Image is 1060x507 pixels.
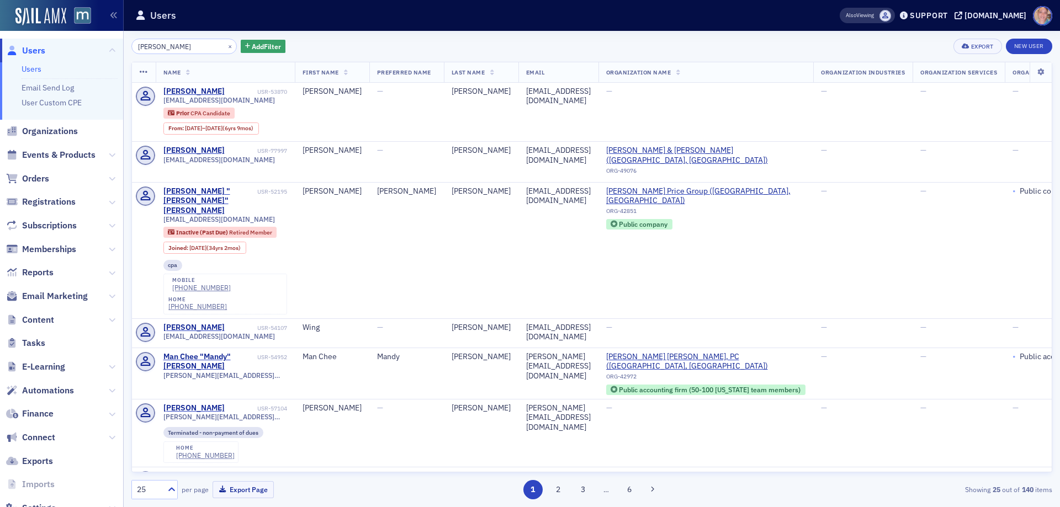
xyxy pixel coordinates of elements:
span: — [821,322,827,332]
div: ORG-49076 [606,167,806,178]
a: [PHONE_NUMBER] [168,302,227,311]
label: per page [182,484,209,494]
a: Automations [6,385,74,397]
button: 1 [523,480,543,499]
div: From: 2013-09-20 00:00:00 [163,122,259,135]
div: Prior: Prior: CPA Candidate [163,108,235,119]
span: CPA Candidate [190,109,230,117]
div: Public company [606,219,673,230]
span: • [1013,186,1016,196]
span: — [1013,403,1019,413]
span: [EMAIL_ADDRESS][DOMAIN_NAME] [163,96,275,104]
div: Inactive (Past Due): Inactive (Past Due): Retired Member [163,227,277,238]
a: Orders [6,173,49,185]
div: [PERSON_NAME][EMAIL_ADDRESS][DOMAIN_NAME] [526,352,591,381]
div: Public accounting firm (50-100 Maryland team members) [606,385,806,395]
button: Export Page [213,481,274,498]
span: Scholl & Lybrook (Essex, MD) [606,146,806,165]
span: — [1013,86,1019,96]
div: USR-52195 [257,188,287,195]
div: Man Chee [303,352,362,362]
span: • [1013,352,1016,362]
span: Profile [1033,6,1052,25]
a: Reports [6,266,54,279]
a: [PERSON_NAME] [163,146,225,156]
div: [PERSON_NAME] [163,471,225,481]
a: [PHONE_NUMBER] [176,451,235,460]
span: Events & Products [22,149,96,161]
div: USR-53870 [226,88,287,95]
a: Man Chee "Mandy" [PERSON_NAME] [163,352,256,371]
span: — [920,145,926,155]
a: Prior CPA Candidate [168,109,230,116]
div: [EMAIL_ADDRESS][DOMAIN_NAME] [526,471,591,490]
span: [DATE] [205,124,222,132]
a: User Custom CPE [22,98,82,108]
a: [PERSON_NAME] [163,403,225,413]
div: – (6yrs 9mos) [185,125,253,132]
span: [EMAIL_ADDRESS][DOMAIN_NAME] [163,215,275,223]
div: [EMAIL_ADDRESS][DOMAIN_NAME] [526,87,591,106]
div: Showing out of items [753,484,1052,494]
a: Registrations [6,196,76,208]
a: [PERSON_NAME] [163,87,225,97]
h1: Users [150,9,176,22]
span: Justin Chase [879,10,891,22]
div: Support [910,10,948,20]
div: [PERSON_NAME] [452,471,511,481]
span: Automations [22,385,74,397]
span: Orders [22,173,49,185]
span: Preferred Name [377,68,431,76]
a: [PERSON_NAME] & [PERSON_NAME] ([GEOGRAPHIC_DATA], [GEOGRAPHIC_DATA]) [606,146,806,165]
div: Terminated - non-payment of dues [163,427,264,438]
a: Tasks [6,337,45,349]
span: — [606,403,612,413]
span: — [606,86,612,96]
span: — [606,471,612,481]
div: home [168,296,227,303]
div: [PERSON_NAME] [303,87,362,97]
a: [PHONE_NUMBER] [172,284,231,292]
a: Events & Products [6,149,96,161]
span: Snyder Cohn, PC (Rockville, MD) [606,352,806,371]
a: Email Send Log [22,83,74,93]
span: Connect [22,431,55,444]
div: Also [846,12,856,19]
div: USR-77997 [226,147,287,154]
span: — [920,471,926,481]
div: Joined: 1991-06-27 00:00:00 [163,242,246,254]
span: Add Filter [252,41,281,51]
span: — [821,403,827,413]
div: USR-54952 [257,354,287,361]
span: — [377,145,383,155]
span: — [920,351,926,361]
a: Memberships [6,243,76,255]
span: Viewing [846,12,874,19]
span: Subscriptions [22,220,77,232]
a: [PERSON_NAME] [163,323,225,333]
span: Organization Industries [821,68,905,76]
span: — [821,86,827,96]
a: Inactive (Past Due) Retired Member [168,229,272,236]
div: [DOMAIN_NAME] [964,10,1026,20]
div: [PERSON_NAME] [452,186,511,196]
span: E-Learning [22,361,65,373]
span: — [377,471,383,481]
div: 25 [137,484,161,495]
button: 3 [574,480,593,499]
div: cpa [163,260,183,271]
div: Public accounting firm (50-100 [US_STATE] team members) [619,387,801,393]
div: USR-54107 [226,324,287,332]
button: 6 [620,480,639,499]
a: E-Learning [6,361,65,373]
span: — [377,322,383,332]
span: Prior [176,109,190,117]
a: [PERSON_NAME] "[PERSON_NAME]" [PERSON_NAME] [163,186,256,216]
a: Users [22,64,41,74]
span: — [1013,322,1019,332]
span: [DATE] [185,124,202,132]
